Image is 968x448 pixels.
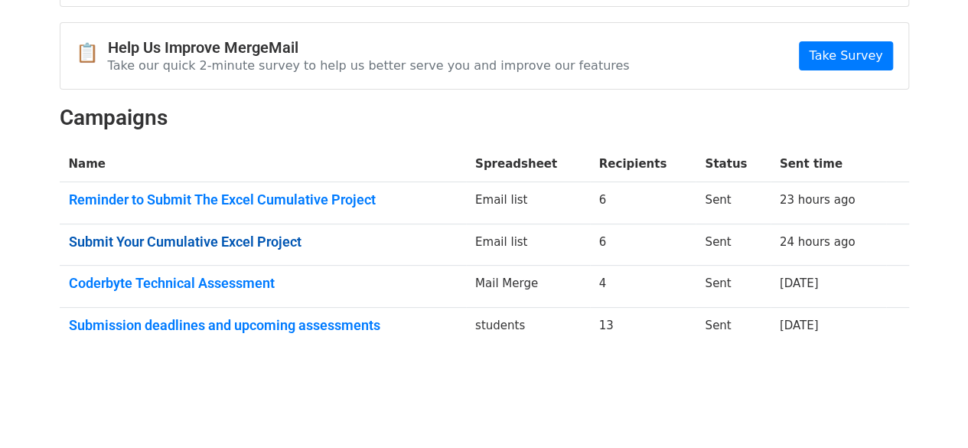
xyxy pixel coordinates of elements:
h4: Help Us Improve MergeMail [108,38,630,57]
a: 24 hours ago [780,235,856,249]
span: 📋 [76,42,108,64]
a: Coderbyte Technical Assessment [69,275,457,292]
td: 13 [590,307,696,348]
td: Sent [696,307,770,348]
td: Email list [466,224,590,266]
a: Submission deadlines and upcoming assessments [69,317,457,334]
a: 23 hours ago [780,193,856,207]
td: Mail Merge [466,266,590,308]
td: 6 [590,224,696,266]
p: Take our quick 2-minute survey to help us better serve you and improve our features [108,57,630,74]
td: Email list [466,182,590,224]
a: [DATE] [780,276,819,290]
a: Take Survey [799,41,892,70]
th: Recipients [590,146,696,182]
td: Sent [696,182,770,224]
a: Reminder to Submit The Excel Cumulative Project [69,191,457,208]
td: Sent [696,224,770,266]
td: 6 [590,182,696,224]
th: Name [60,146,466,182]
td: Sent [696,266,770,308]
th: Spreadsheet [466,146,590,182]
th: Sent time [771,146,886,182]
td: students [466,307,590,348]
td: 4 [590,266,696,308]
a: [DATE] [780,319,819,332]
a: Submit Your Cumulative Excel Project [69,234,457,250]
h2: Campaigns [60,105,909,131]
th: Status [696,146,770,182]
